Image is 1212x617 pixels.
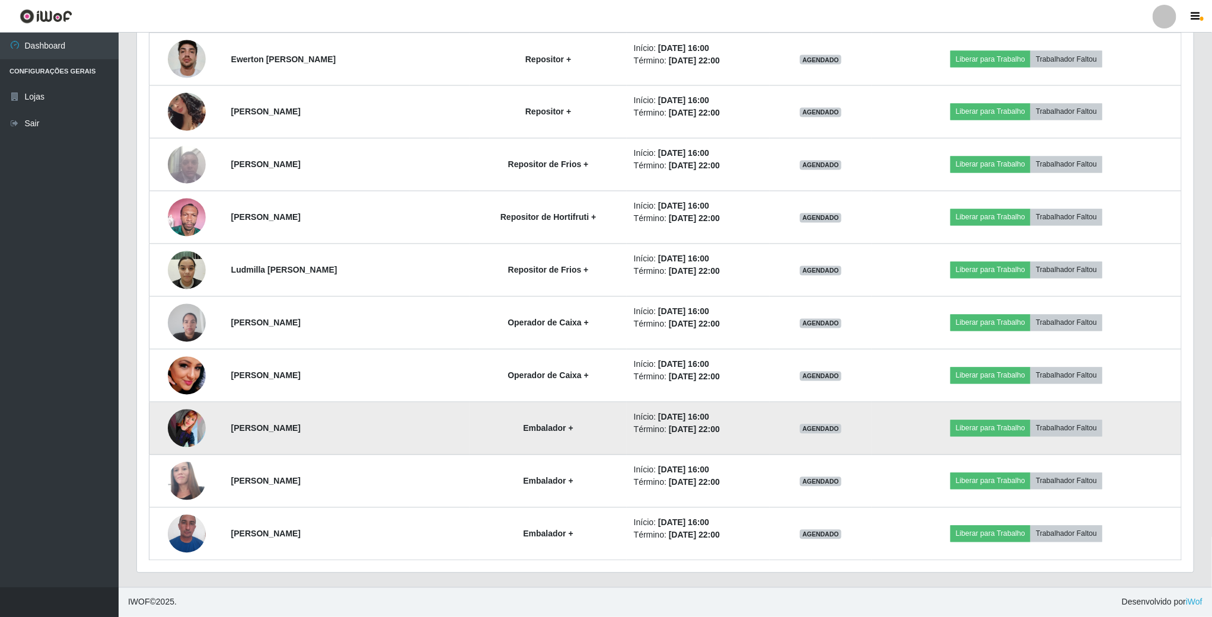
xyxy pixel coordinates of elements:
[951,473,1031,490] button: Liberar para Trabalho
[658,307,709,317] time: [DATE] 16:00
[20,9,72,24] img: CoreUI Logo
[951,51,1031,68] button: Liberar para Trabalho
[951,209,1031,226] button: Liberar para Trabalho
[800,213,841,223] span: AGENDADO
[525,107,571,117] strong: Repositor +
[634,477,763,489] li: Término:
[951,315,1031,331] button: Liberar para Trabalho
[634,318,763,331] li: Término:
[658,202,709,211] time: [DATE] 16:00
[128,597,150,607] span: IWOF
[231,477,301,486] strong: [PERSON_NAME]
[800,55,841,65] span: AGENDADO
[523,424,573,433] strong: Embalador +
[669,108,720,118] time: [DATE] 22:00
[168,509,206,559] img: 1728497043228.jpeg
[1031,262,1102,279] button: Trabalhador Faltou
[951,104,1031,120] button: Liberar para Trabalho
[951,262,1031,279] button: Liberar para Trabalho
[800,424,841,434] span: AGENDADO
[669,214,720,223] time: [DATE] 22:00
[168,245,206,295] img: 1751847182562.jpeg
[634,160,763,172] li: Término:
[168,139,206,190] img: 1723162087186.jpeg
[658,465,709,475] time: [DATE] 16:00
[1031,156,1102,173] button: Trabalhador Faltou
[658,149,709,158] time: [DATE] 16:00
[1031,420,1102,437] button: Trabalhador Faltou
[128,596,177,609] span: © 2025 .
[168,192,206,242] img: 1753956520242.jpeg
[508,318,589,328] strong: Operador de Caixa +
[800,161,841,170] span: AGENDADO
[508,266,589,275] strong: Repositor de Frios +
[669,478,720,487] time: [DATE] 22:00
[800,108,841,117] span: AGENDADO
[1031,51,1102,68] button: Trabalhador Faltou
[634,266,763,278] li: Término:
[1122,596,1203,609] span: Desenvolvido por
[231,424,301,433] strong: [PERSON_NAME]
[634,200,763,213] li: Início:
[800,530,841,539] span: AGENDADO
[1186,597,1203,607] a: iWof
[231,266,337,275] strong: Ludmilla [PERSON_NAME]
[168,410,206,447] img: 1651545393284.jpeg
[231,529,301,539] strong: [PERSON_NAME]
[231,160,301,170] strong: [PERSON_NAME]
[669,425,720,434] time: [DATE] 22:00
[669,319,720,329] time: [DATE] 22:00
[634,148,763,160] li: Início:
[168,298,206,348] img: 1731148670684.jpeg
[231,107,301,117] strong: [PERSON_NAME]
[231,371,301,381] strong: [PERSON_NAME]
[634,95,763,107] li: Início:
[634,529,763,542] li: Término:
[1031,526,1102,542] button: Trabalhador Faltou
[508,371,589,381] strong: Operador de Caixa +
[634,213,763,225] li: Término:
[634,517,763,529] li: Início:
[634,306,763,318] li: Início:
[168,34,206,84] img: 1741968469890.jpeg
[800,477,841,487] span: AGENDADO
[951,526,1031,542] button: Liberar para Trabalho
[669,372,720,382] time: [DATE] 22:00
[658,360,709,369] time: [DATE] 16:00
[634,42,763,55] li: Início:
[231,318,301,328] strong: [PERSON_NAME]
[951,420,1031,437] button: Liberar para Trabalho
[634,107,763,120] li: Término:
[508,160,589,170] strong: Repositor de Frios +
[658,254,709,264] time: [DATE] 16:00
[669,56,720,65] time: [DATE] 22:00
[634,253,763,266] li: Início:
[658,43,709,53] time: [DATE] 16:00
[231,55,336,64] strong: Ewerton [PERSON_NAME]
[523,529,573,539] strong: Embalador +
[658,413,709,422] time: [DATE] 16:00
[634,55,763,67] li: Término:
[1031,315,1102,331] button: Trabalhador Faltou
[1031,104,1102,120] button: Trabalhador Faltou
[168,75,206,149] img: 1750440166999.jpeg
[658,518,709,528] time: [DATE] 16:00
[800,319,841,328] span: AGENDADO
[800,266,841,276] span: AGENDADO
[669,530,720,540] time: [DATE] 22:00
[500,213,596,222] strong: Repositor de Hortifruti +
[523,477,573,486] strong: Embalador +
[658,96,709,106] time: [DATE] 16:00
[168,342,206,410] img: 1750539048170.jpeg
[1031,367,1102,384] button: Trabalhador Faltou
[634,464,763,477] li: Início:
[634,424,763,436] li: Término:
[168,449,206,513] img: 1709163979582.jpeg
[669,161,720,171] time: [DATE] 22:00
[634,371,763,383] li: Término:
[951,367,1031,384] button: Liberar para Trabalho
[525,55,571,64] strong: Repositor +
[634,411,763,424] li: Início:
[800,372,841,381] span: AGENDADO
[1031,209,1102,226] button: Trabalhador Faltou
